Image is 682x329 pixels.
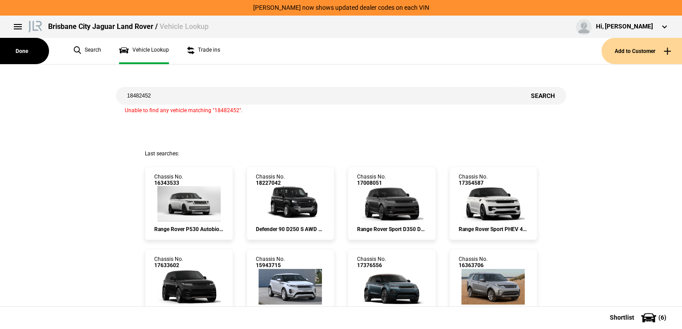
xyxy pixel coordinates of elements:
[459,174,488,187] div: Chassis No.
[187,38,220,64] a: Trade ins
[157,186,221,222] img: 16343533_ext.jpeg
[520,87,566,105] button: Search
[154,180,183,186] span: 16343533
[610,314,634,321] span: Shortlist
[119,38,169,64] a: Vehicle Lookup
[259,186,322,222] img: 18227042_ext.jpeg
[74,38,101,64] a: Search
[459,262,488,268] span: 16363706
[256,256,285,269] div: Chassis No.
[357,226,427,232] div: Range Rover Sport D350 Dynamic HSE AWD Auto 24MY
[160,22,209,31] span: Vehicle Lookup
[154,174,183,187] div: Chassis No.
[459,180,488,186] span: 17354587
[116,105,566,114] div: Unable to find any vehicle matching "18482452".
[256,180,285,186] span: 18227042
[27,19,44,32] img: landrover.png
[145,150,179,157] span: Last searches:
[596,306,682,329] button: Shortlist(6)
[157,269,221,305] img: 17633602_ext.jpeg
[256,262,285,268] span: 15943715
[154,226,224,232] div: Range Rover P530 Autobiography AWD Auto SWB 23MY
[116,87,520,105] input: Enter vehicle chassis number or other identifier.
[357,262,386,268] span: 17376556
[596,22,653,31] div: Hi, [PERSON_NAME]
[461,186,525,222] img: 17354587_ext.jpeg
[259,269,322,305] img: 15943715_ext.jpeg
[256,174,285,187] div: Chassis No.
[48,22,209,32] div: Brisbane City Jaguar Land Rover /
[461,269,525,305] img: 16363706_ext.jpeg
[360,186,423,222] img: 17008051_ext.jpeg
[360,269,423,305] img: 17376556_ext.jpeg
[459,226,528,232] div: Range Rover Sport PHEV 460 Dynamic HSE AWD Auto 24
[658,314,666,321] span: ( 6 )
[154,256,183,269] div: Chassis No.
[256,226,325,232] div: Defender 90 D250 S AWD Auto 25.5MY
[154,262,183,268] span: 17633602
[601,38,682,64] button: Add to Customer
[459,256,488,269] div: Chassis No.
[357,180,386,186] span: 17008051
[357,174,386,187] div: Chassis No.
[357,256,386,269] div: Chassis No.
